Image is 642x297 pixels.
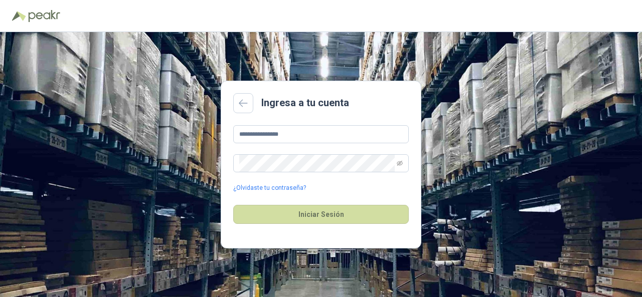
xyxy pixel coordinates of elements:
img: Logo [12,11,26,21]
a: ¿Olvidaste tu contraseña? [233,183,306,193]
h2: Ingresa a tu cuenta [261,95,349,111]
button: Iniciar Sesión [233,205,409,224]
span: eye-invisible [397,160,403,166]
img: Peakr [28,10,60,22]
